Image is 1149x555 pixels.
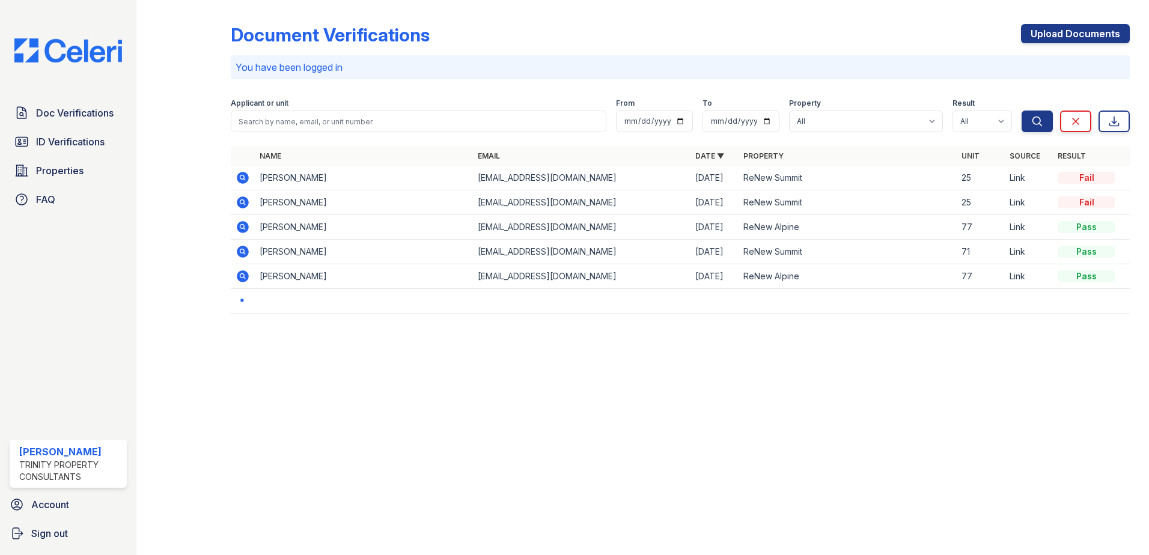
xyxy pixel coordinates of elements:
td: Link [1005,215,1053,240]
td: [PERSON_NAME] [255,215,473,240]
td: Link [1005,264,1053,289]
span: ID Verifications [36,135,105,149]
td: ReNew Summit [739,190,957,215]
td: 77 [957,264,1005,289]
td: [EMAIL_ADDRESS][DOMAIN_NAME] [473,215,691,240]
td: [PERSON_NAME] [255,166,473,190]
td: ReNew Summit [739,166,957,190]
span: FAQ [36,192,55,207]
label: From [616,99,635,108]
a: Upload Documents [1021,24,1130,43]
span: Properties [36,163,84,178]
a: Account [5,493,132,517]
label: To [703,99,712,108]
a: ID Verifications [10,130,127,154]
td: [DATE] [690,264,739,289]
div: Pass [1058,246,1115,258]
td: 77 [957,215,1005,240]
td: [EMAIL_ADDRESS][DOMAIN_NAME] [473,190,691,215]
td: [DATE] [690,240,739,264]
div: [PERSON_NAME] [19,444,122,459]
a: Source [1010,151,1040,160]
span: Account [31,497,69,512]
td: [EMAIL_ADDRESS][DOMAIN_NAME] [473,166,691,190]
div: Pass [1058,221,1115,233]
label: Applicant or unit [231,99,288,108]
div: Fail [1058,196,1115,208]
label: Property [789,99,821,108]
a: Properties [10,159,127,183]
a: FAQ [10,187,127,211]
a: Name [260,151,281,160]
a: Sign out [5,521,132,545]
span: Sign out [31,526,68,541]
a: Email [478,151,500,160]
td: [DATE] [690,190,739,215]
td: ReNew Summit [739,240,957,264]
div: Pass [1058,270,1115,282]
td: [EMAIL_ADDRESS][DOMAIN_NAME] [473,240,691,264]
p: You have been logged in [236,60,1125,74]
td: 25 [957,190,1005,215]
td: ReNew Alpine [739,215,957,240]
a: Date ▼ [695,151,724,160]
img: CE_Logo_Blue-a8612792a0a2168367f1c8372b55b34899dd931a85d93a1a3d3e32e68fde9ad4.png [5,38,132,62]
input: Search by name, email, or unit number [231,111,606,132]
a: Unit [962,151,980,160]
td: [PERSON_NAME] [255,240,473,264]
td: [EMAIL_ADDRESS][DOMAIN_NAME] [473,264,691,289]
div: Trinity Property Consultants [19,459,122,483]
td: [PERSON_NAME] [255,190,473,215]
td: 25 [957,166,1005,190]
td: Link [1005,166,1053,190]
td: [DATE] [690,166,739,190]
label: Result [952,99,975,108]
td: Link [1005,190,1053,215]
td: Link [1005,240,1053,264]
td: 71 [957,240,1005,264]
span: Doc Verifications [36,106,114,120]
td: ReNew Alpine [739,264,957,289]
a: Result [1058,151,1086,160]
td: [DATE] [690,215,739,240]
div: Fail [1058,172,1115,184]
a: Doc Verifications [10,101,127,125]
a: Property [743,151,784,160]
div: Document Verifications [231,24,430,46]
td: [PERSON_NAME] [255,264,473,289]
